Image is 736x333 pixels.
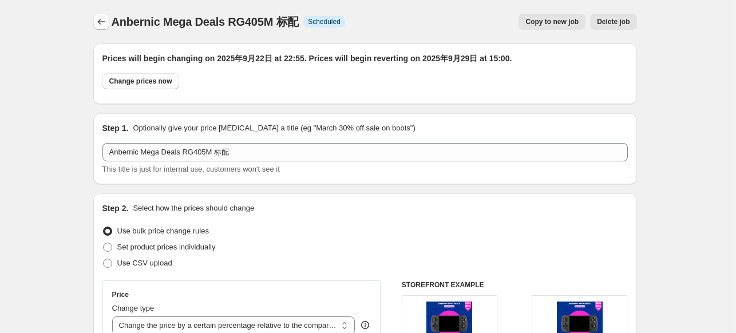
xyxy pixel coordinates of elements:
[359,319,371,331] div: help
[102,122,129,134] h2: Step 1.
[102,53,628,64] h2: Prices will begin changing on 2025年9月22日 at 22:55. Prices will begin reverting on 2025年9月29日 at 1...
[117,259,172,267] span: Use CSV upload
[109,77,172,86] span: Change prices now
[102,73,179,89] button: Change prices now
[590,14,636,30] button: Delete job
[117,243,216,251] span: Set product prices individually
[402,280,628,290] h6: STOREFRONT EXAMPLE
[102,203,129,214] h2: Step 2.
[525,17,579,26] span: Copy to new job
[102,165,280,173] span: This title is just for internal use, customers won't see it
[102,143,628,161] input: 30% off holiday sale
[519,14,585,30] button: Copy to new job
[597,17,630,26] span: Delete job
[112,304,155,312] span: Change type
[308,17,341,26] span: Scheduled
[112,290,129,299] h3: Price
[112,15,299,28] span: Anbernic Mega Deals RG405M 标配
[93,14,109,30] button: Price change jobs
[133,122,415,134] p: Optionally give your price [MEDICAL_DATA] a title (eg "March 30% off sale on boots")
[133,203,254,214] p: Select how the prices should change
[117,227,209,235] span: Use bulk price change rules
